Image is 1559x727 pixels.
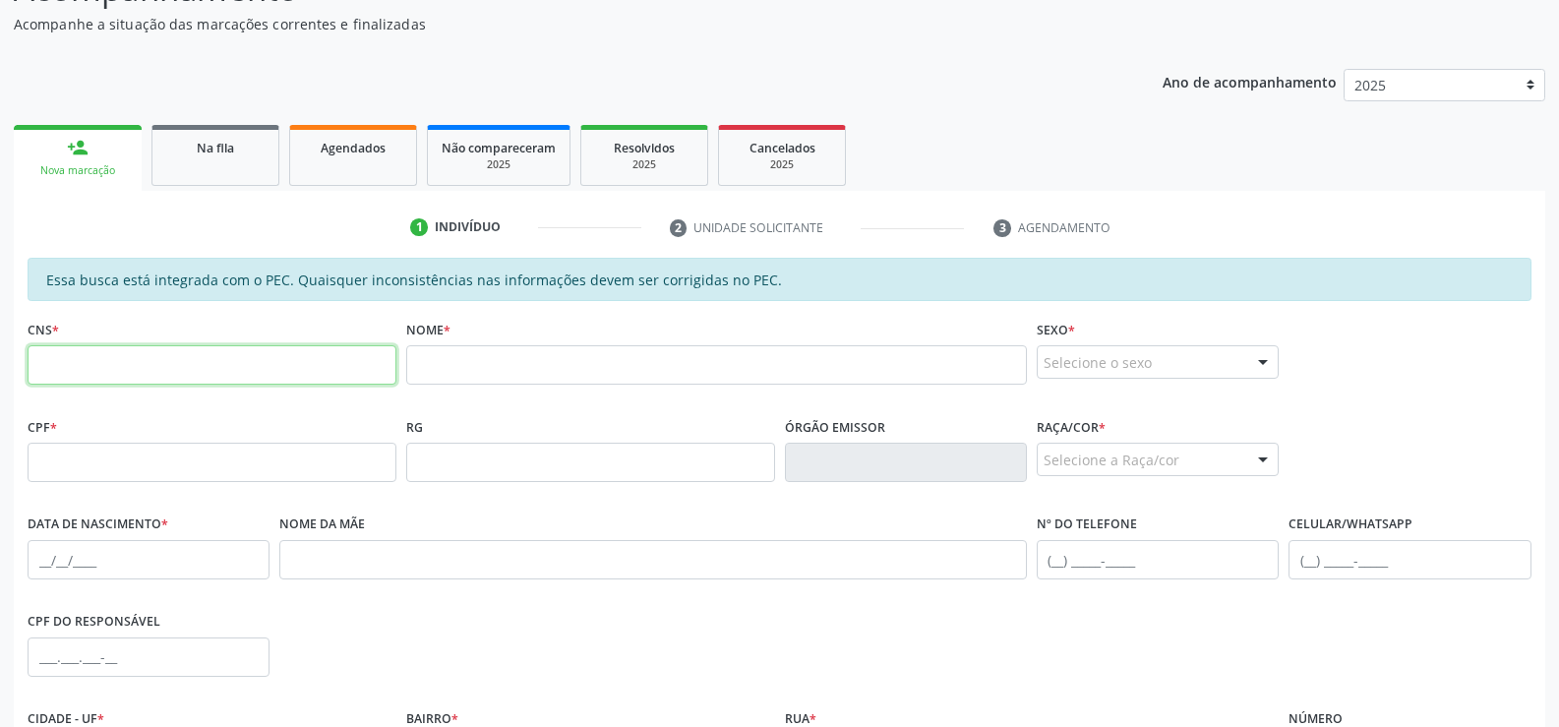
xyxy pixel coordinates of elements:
div: Indivíduo [435,218,501,236]
input: (__) _____-_____ [1037,540,1279,579]
label: Nº do Telefone [1037,510,1137,540]
p: Acompanhe a situação das marcações correntes e finalizadas [14,14,1086,34]
input: __/__/____ [28,540,270,579]
div: 2025 [733,157,831,172]
label: CPF do responsável [28,607,160,637]
label: CNS [28,315,59,345]
p: Ano de acompanhamento [1163,69,1337,93]
input: ___.___.___-__ [28,637,270,677]
div: 2025 [442,157,556,172]
div: 1 [410,218,428,236]
input: (__) _____-_____ [1289,540,1530,579]
div: 2025 [595,157,693,172]
label: Celular/WhatsApp [1289,510,1412,540]
span: Cancelados [750,140,815,156]
label: RG [406,412,423,443]
span: Selecione a Raça/cor [1044,450,1179,470]
div: Nova marcação [28,163,128,178]
span: Não compareceram [442,140,556,156]
label: Nome da mãe [279,510,365,540]
label: Órgão emissor [785,412,885,443]
label: Data de nascimento [28,510,168,540]
div: person_add [67,137,89,158]
label: CPF [28,412,57,443]
label: Raça/cor [1037,412,1106,443]
span: Selecione o sexo [1044,352,1152,373]
span: Agendados [321,140,386,156]
label: Sexo [1037,315,1075,345]
span: Resolvidos [614,140,675,156]
div: Essa busca está integrada com o PEC. Quaisquer inconsistências nas informações devem ser corrigid... [28,258,1531,301]
span: Na fila [197,140,234,156]
label: Nome [406,315,450,345]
